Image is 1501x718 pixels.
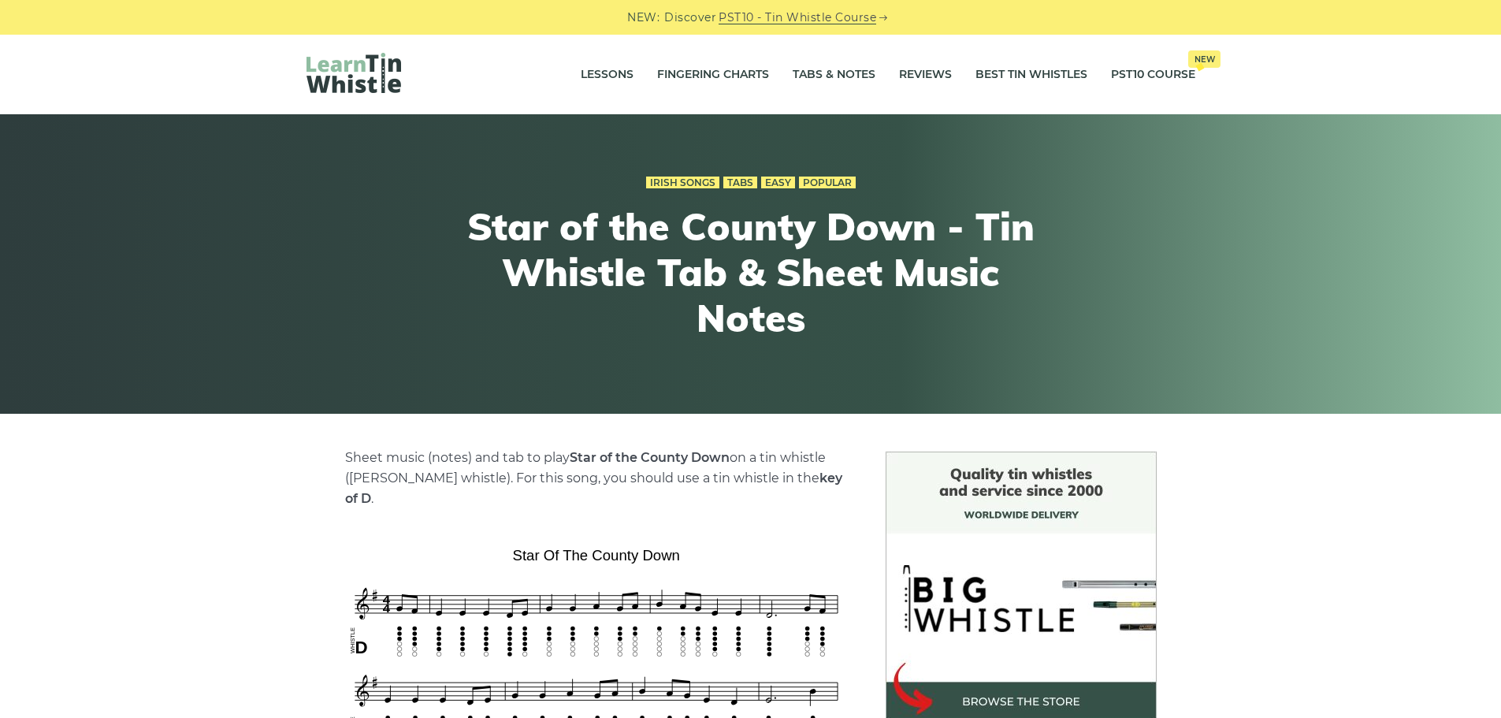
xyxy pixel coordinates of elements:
[761,177,795,189] a: Easy
[1111,55,1195,95] a: PST10 CourseNew
[793,55,875,95] a: Tabs & Notes
[899,55,952,95] a: Reviews
[799,177,856,189] a: Popular
[1188,50,1220,68] span: New
[307,53,401,93] img: LearnTinWhistle.com
[975,55,1087,95] a: Best Tin Whistles
[646,177,719,189] a: Irish Songs
[345,448,848,509] p: Sheet music (notes) and tab to play on a tin whistle ([PERSON_NAME] whistle). For this song, you ...
[345,471,842,506] strong: key of D
[461,204,1041,340] h1: Star of the County Down - Tin Whistle Tab & Sheet Music Notes
[581,55,633,95] a: Lessons
[723,177,757,189] a: Tabs
[570,450,730,465] strong: Star of the County Down
[657,55,769,95] a: Fingering Charts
